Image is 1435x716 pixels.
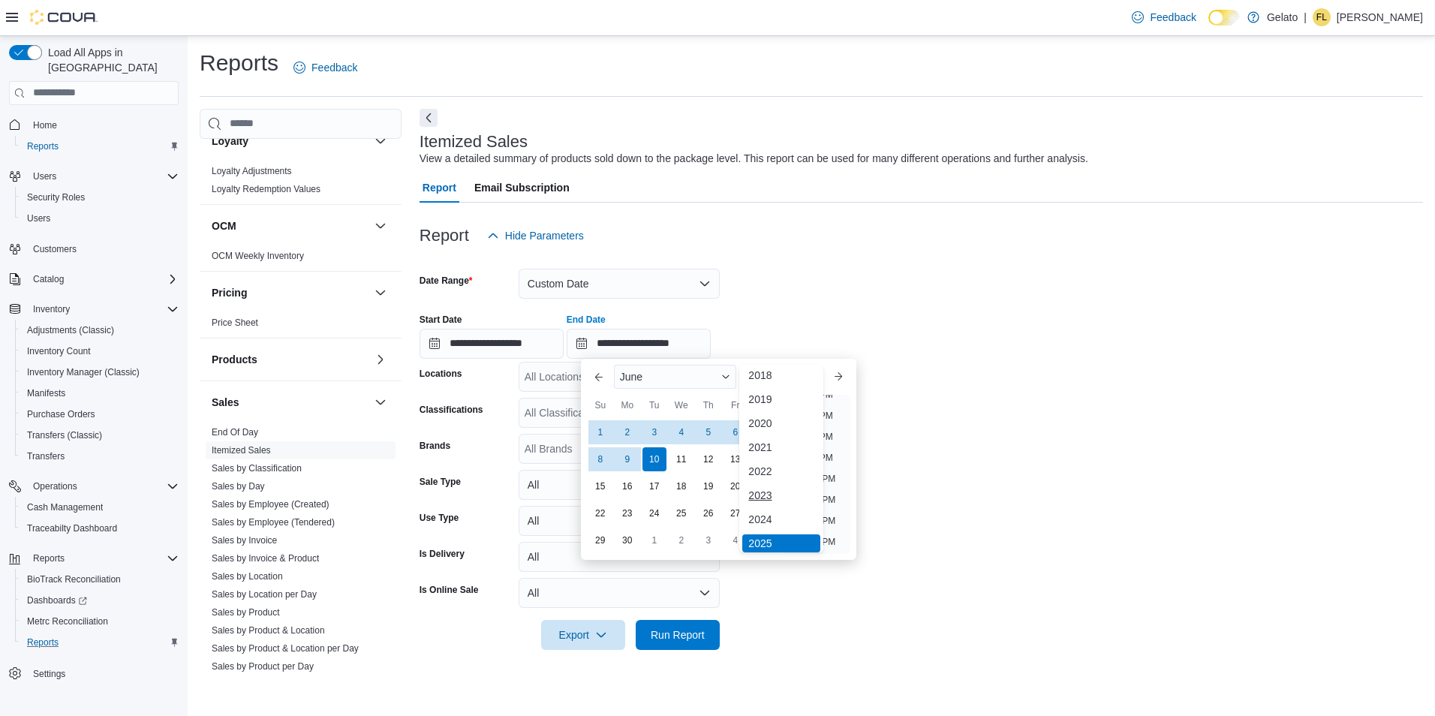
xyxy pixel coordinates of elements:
[212,183,320,195] span: Loyalty Redemption Values
[33,480,77,492] span: Operations
[519,578,720,608] button: All
[21,405,179,423] span: Purchase Orders
[15,497,185,518] button: Cash Management
[212,285,247,300] h3: Pricing
[742,390,820,408] div: 2019
[742,534,820,552] div: 2025
[27,345,91,357] span: Inventory Count
[212,218,236,233] h3: OCM
[642,420,666,444] div: day-3
[27,665,71,683] a: Settings
[27,549,71,567] button: Reports
[21,612,179,630] span: Metrc Reconciliation
[212,317,258,328] a: Price Sheet
[21,209,179,227] span: Users
[212,552,319,564] span: Sales by Invoice & Product
[15,425,185,446] button: Transfers (Classic)
[742,438,820,456] div: 2021
[212,462,302,474] span: Sales by Classification
[541,620,625,650] button: Export
[27,549,179,567] span: Reports
[212,481,265,492] a: Sales by Day
[21,209,56,227] a: Users
[200,48,278,78] h1: Reports
[212,499,329,510] a: Sales by Employee (Created)
[1304,8,1307,26] p: |
[15,320,185,341] button: Adjustments (Classic)
[33,552,65,564] span: Reports
[614,365,737,389] div: Button. Open the month selector. June is currently selected.
[696,474,721,498] div: day-19
[642,474,666,498] div: day-17
[519,506,720,536] button: All
[21,363,179,381] span: Inventory Manager (Classic)
[742,462,820,480] div: 2022
[212,570,283,582] span: Sales by Location
[21,612,114,630] a: Metrc Reconciliation
[21,188,91,206] a: Security Roles
[27,636,59,648] span: Reports
[21,447,179,465] span: Transfers
[212,517,335,528] a: Sales by Employee (Tendered)
[1267,8,1298,26] p: Gelato
[212,588,317,600] span: Sales by Location per Day
[21,447,71,465] a: Transfers
[15,569,185,590] button: BioTrack Reconciliation
[21,384,179,402] span: Manifests
[420,109,438,127] button: Next
[615,420,639,444] div: day-2
[212,553,319,564] a: Sales by Invoice & Product
[15,590,185,611] a: Dashboards
[669,528,693,552] div: day-2
[21,519,123,537] a: Traceabilty Dashboard
[212,426,258,438] span: End Of Day
[21,137,179,155] span: Reports
[519,542,720,572] button: All
[642,447,666,471] div: day-10
[474,173,570,203] span: Email Subscription
[21,498,179,516] span: Cash Management
[21,188,179,206] span: Security Roles
[33,170,56,182] span: Users
[420,368,462,380] label: Locations
[21,633,179,651] span: Reports
[212,285,369,300] button: Pricing
[420,151,1088,167] div: View a detailed summary of products sold down to the package level. This report can be used for m...
[588,474,612,498] div: day-15
[372,350,390,369] button: Products
[505,228,584,243] span: Hide Parameters
[27,140,59,152] span: Reports
[420,329,564,359] input: Press the down key to open a popover containing a calendar.
[588,528,612,552] div: day-29
[372,217,390,235] button: OCM
[588,420,612,444] div: day-1
[27,387,65,399] span: Manifests
[3,269,185,290] button: Catalog
[21,405,101,423] a: Purchase Orders
[212,660,314,672] span: Sales by Product per Day
[620,371,642,383] span: June
[615,393,639,417] div: Mo
[27,240,83,258] a: Customers
[27,116,63,134] a: Home
[420,227,469,245] h3: Report
[3,299,185,320] button: Inventory
[588,393,612,417] div: Su
[420,476,461,488] label: Sale Type
[15,362,185,383] button: Inventory Manager (Classic)
[33,273,64,285] span: Catalog
[287,53,363,83] a: Feedback
[615,447,639,471] div: day-9
[420,404,483,416] label: Classifications
[212,445,271,456] a: Itemized Sales
[33,243,77,255] span: Customers
[15,611,185,632] button: Metrc Reconciliation
[3,166,185,187] button: Users
[42,45,179,75] span: Load All Apps in [GEOGRAPHIC_DATA]
[212,643,359,654] a: Sales by Product & Location per Day
[21,426,179,444] span: Transfers (Classic)
[15,446,185,467] button: Transfers
[212,642,359,654] span: Sales by Product & Location per Day
[21,342,97,360] a: Inventory Count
